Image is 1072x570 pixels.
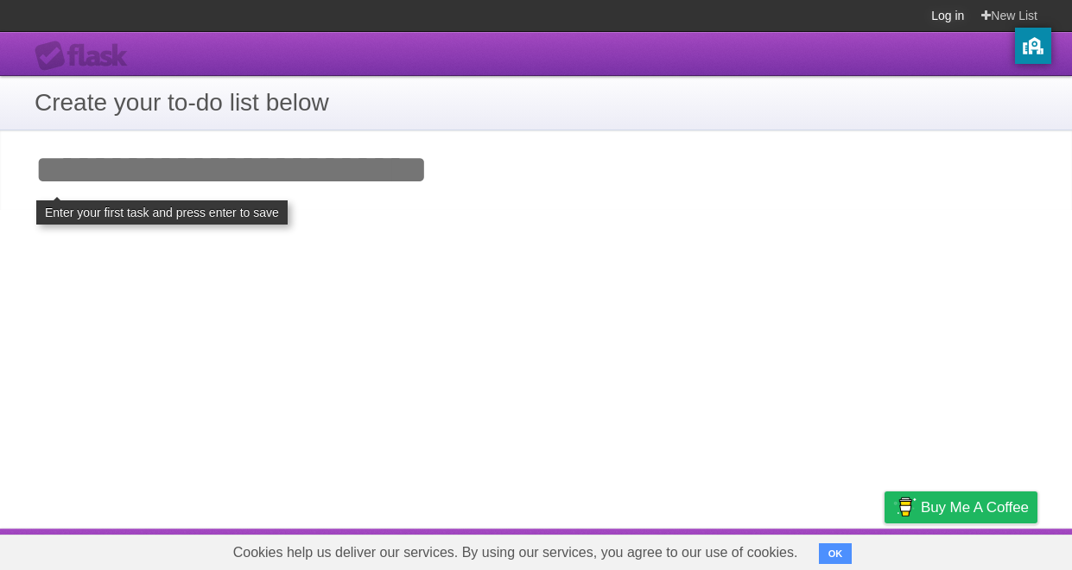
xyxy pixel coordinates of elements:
[216,535,815,570] span: Cookies help us deliver our services. By using our services, you agree to our use of cookies.
[893,492,917,522] img: Buy me a coffee
[712,533,782,566] a: Developers
[35,85,1037,121] h1: Create your to-do list below
[1015,28,1051,64] button: privacy banner
[819,543,853,564] button: OK
[862,533,907,566] a: Privacy
[885,491,1037,523] a: Buy me a coffee
[803,533,841,566] a: Terms
[35,41,138,72] div: Flask
[655,533,691,566] a: About
[921,492,1029,522] span: Buy me a coffee
[929,533,1037,566] a: Suggest a feature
